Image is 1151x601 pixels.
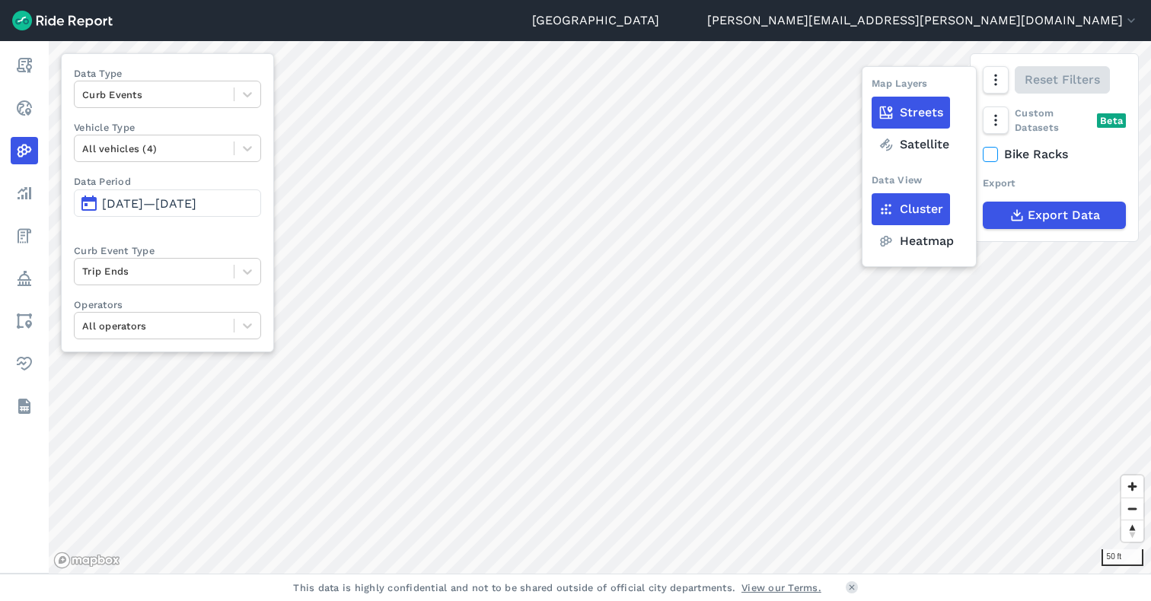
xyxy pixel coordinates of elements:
[872,97,950,129] label: Streets
[983,145,1126,164] label: Bike Racks
[74,189,261,217] button: [DATE]—[DATE]
[1097,113,1126,128] div: Beta
[532,11,659,30] a: [GEOGRAPHIC_DATA]
[49,41,1151,574] canvas: Map
[11,52,38,79] a: Report
[11,180,38,207] a: Analyze
[74,66,261,81] label: Data Type
[1121,475,1143,498] button: Zoom in
[872,76,928,97] div: Map Layers
[872,173,922,193] div: Data View
[11,307,38,335] a: Areas
[74,174,261,189] label: Data Period
[872,225,961,257] label: Heatmap
[1121,498,1143,520] button: Zoom out
[102,196,196,211] span: [DATE]—[DATE]
[983,176,1126,190] div: Export
[983,202,1126,229] button: Export Data
[53,552,120,569] a: Mapbox logo
[1015,66,1110,94] button: Reset Filters
[12,11,113,30] img: Ride Report
[11,265,38,292] a: Policy
[1025,71,1100,89] span: Reset Filters
[11,94,38,122] a: Realtime
[872,193,950,225] label: Cluster
[74,120,261,135] label: Vehicle Type
[74,297,261,312] label: Operators
[11,393,38,420] a: Datasets
[11,350,38,377] a: Health
[707,11,1139,30] button: [PERSON_NAME][EMAIL_ADDRESS][PERSON_NAME][DOMAIN_NAME]
[983,106,1126,135] div: Custom Datasets
[11,222,38,250] a: Fees
[1102,549,1143,566] div: 50 ft
[741,580,821,595] a: View our Terms.
[11,137,38,164] a: Heatmaps
[74,243,261,258] label: Curb Event Type
[1028,206,1100,224] span: Export Data
[1121,520,1143,542] button: Reset bearing to north
[872,129,956,161] label: Satellite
